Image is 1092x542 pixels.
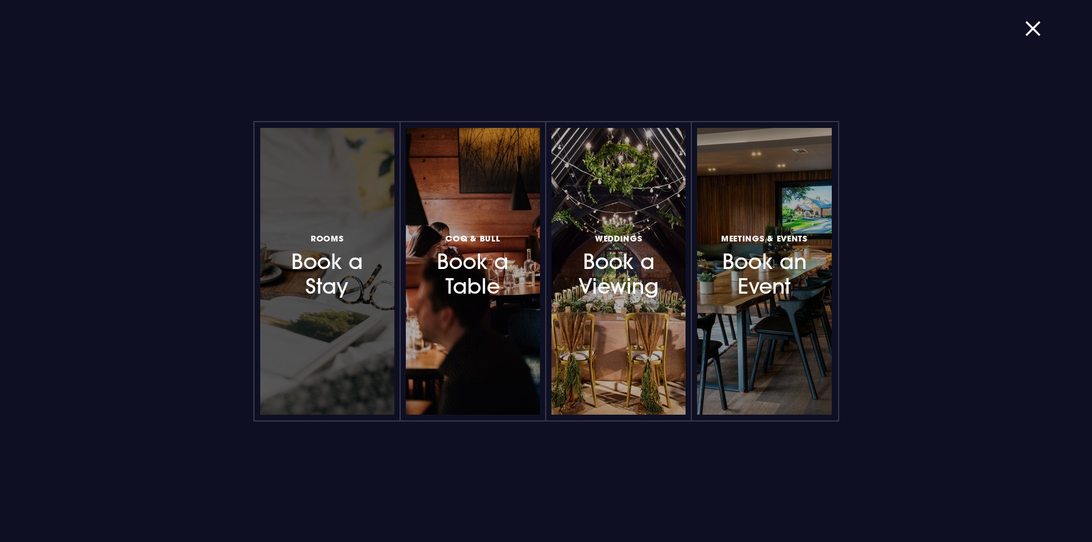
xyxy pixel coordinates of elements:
[714,231,814,299] h3: Book an Event
[406,128,540,415] a: Coq & BullBook a Table
[311,233,344,244] span: Rooms
[445,233,500,244] span: Coq & Bull
[277,231,377,299] h3: Book a Stay
[569,231,668,299] h3: Book a Viewing
[595,233,643,244] span: Weddings
[721,233,808,244] span: Meetings & Events
[697,128,831,415] a: Meetings & EventsBook an Event
[423,231,523,299] h3: Book a Table
[260,128,394,415] a: RoomsBook a Stay
[551,128,686,415] a: WeddingsBook a Viewing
